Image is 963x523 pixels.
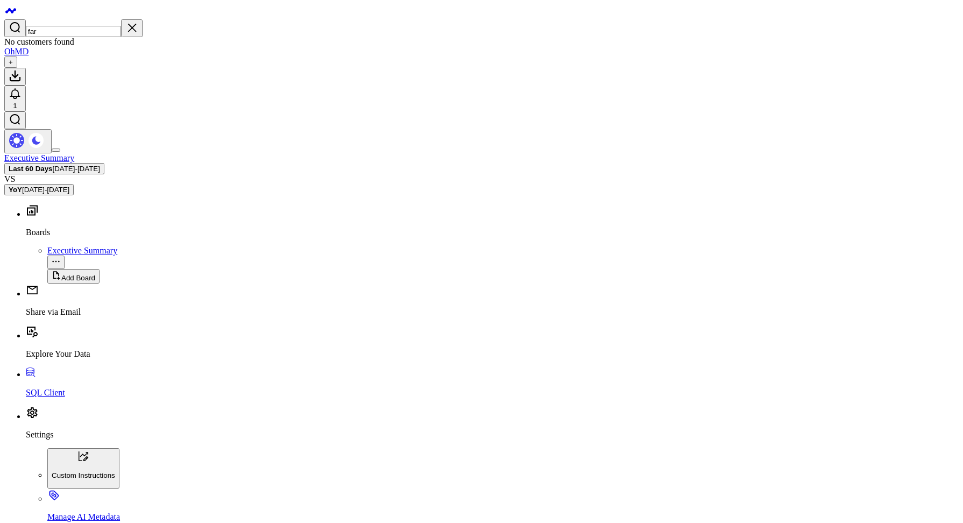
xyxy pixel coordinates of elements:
input: Search customers input [26,26,121,37]
p: Share via Email [26,307,959,317]
span: [DATE] - [DATE] [53,165,100,173]
span: [DATE] - [DATE] [22,186,69,194]
div: Executive Summary [47,246,959,256]
button: Search customers button [4,19,26,37]
a: OhMD [4,47,29,56]
p: Settings [26,430,959,440]
button: Clear search [121,19,143,37]
button: Add Board [47,269,100,284]
p: Boards [26,228,959,237]
p: SQL Client [26,388,959,398]
span: + [9,58,13,66]
button: YoY[DATE]-[DATE] [4,184,74,195]
a: Executive Summary [4,153,74,162]
a: Executive SummaryOpen board menu [47,246,959,267]
button: + [4,56,17,68]
div: No customers found [4,37,959,47]
a: Manage AI Metadata [47,494,959,522]
p: Manage AI Metadata [47,512,959,522]
div: 1 [9,102,22,110]
a: SQL Client [26,370,959,398]
p: Explore Your Data [26,349,959,359]
button: Open search [4,111,26,129]
span: Add Board [61,274,95,282]
button: 1 [4,86,26,111]
button: Custom Instructions [47,448,119,489]
p: Custom Instructions [52,471,115,479]
b: YoY [9,186,22,194]
button: Last 60 Days[DATE]-[DATE] [4,163,104,174]
div: VS [4,174,959,184]
b: Last 60 Days [9,165,53,173]
button: Open board menu [47,256,65,269]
